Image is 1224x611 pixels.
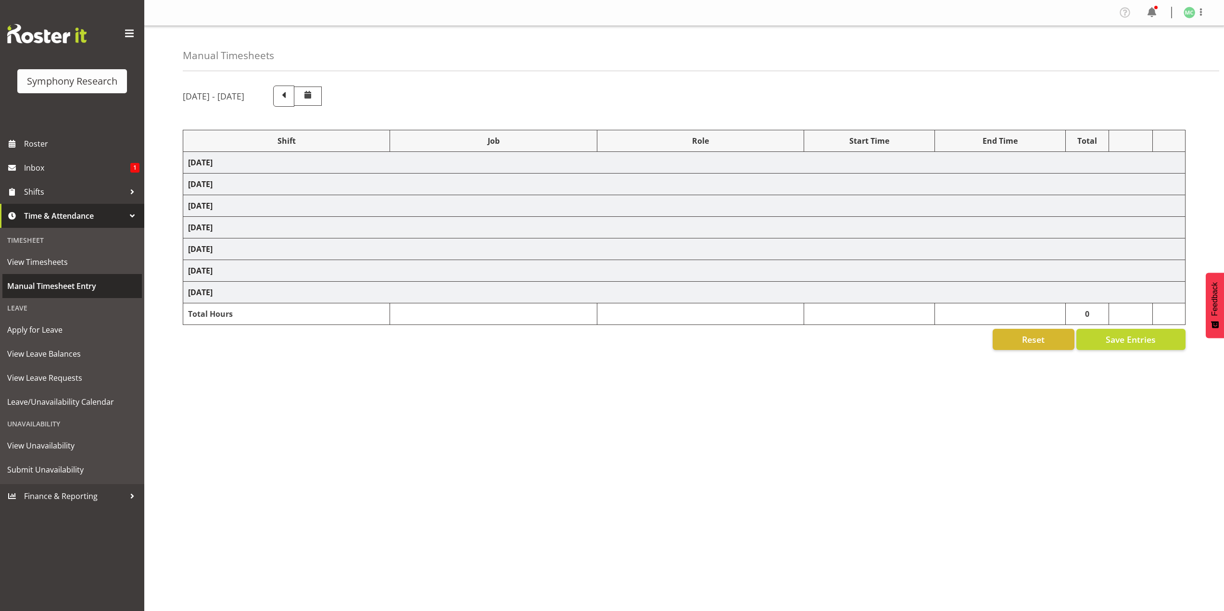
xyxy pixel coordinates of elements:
div: Timesheet [2,230,142,250]
span: Reset [1022,333,1045,346]
td: 0 [1065,303,1109,325]
span: View Leave Requests [7,371,137,385]
a: View Timesheets [2,250,142,274]
span: View Timesheets [7,255,137,269]
td: [DATE] [183,174,1186,195]
a: View Leave Balances [2,342,142,366]
td: [DATE] [183,217,1186,238]
div: Job [395,135,592,147]
div: Start Time [809,135,930,147]
span: Save Entries [1106,333,1156,346]
button: Feedback - Show survey [1206,273,1224,338]
td: [DATE] [183,195,1186,217]
td: [DATE] [183,282,1186,303]
span: Shifts [24,185,125,199]
span: Inbox [24,161,130,175]
span: Finance & Reporting [24,489,125,503]
div: Symphony Research [27,74,117,88]
span: Leave/Unavailability Calendar [7,395,137,409]
div: Role [602,135,799,147]
span: View Unavailability [7,438,137,453]
span: Submit Unavailability [7,462,137,477]
span: 1 [130,163,139,173]
div: End Time [940,135,1060,147]
a: Apply for Leave [2,318,142,342]
img: Rosterit website logo [7,24,87,43]
td: [DATE] [183,152,1186,174]
button: Save Entries [1076,329,1186,350]
td: [DATE] [183,238,1186,260]
h5: [DATE] - [DATE] [183,91,244,101]
div: Leave [2,298,142,318]
a: Manual Timesheet Entry [2,274,142,298]
a: Leave/Unavailability Calendar [2,390,142,414]
span: Feedback [1211,282,1219,316]
span: Time & Attendance [24,209,125,223]
button: Reset [993,329,1074,350]
div: Unavailability [2,414,142,434]
img: matthew-coleman1906.jpg [1184,7,1195,18]
a: View Leave Requests [2,366,142,390]
h4: Manual Timesheets [183,50,274,61]
span: Roster [24,137,139,151]
span: Apply for Leave [7,323,137,337]
span: Manual Timesheet Entry [7,279,137,293]
a: Submit Unavailability [2,458,142,482]
td: [DATE] [183,260,1186,282]
div: Total [1071,135,1104,147]
span: View Leave Balances [7,347,137,361]
div: Shift [188,135,385,147]
td: Total Hours [183,303,390,325]
a: View Unavailability [2,434,142,458]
